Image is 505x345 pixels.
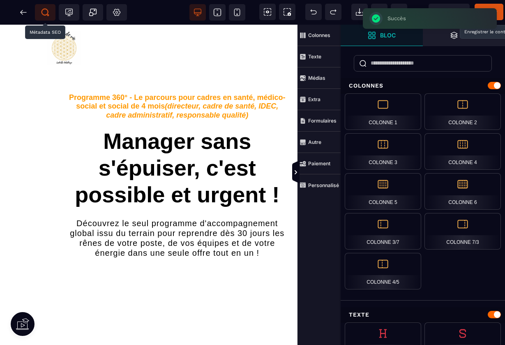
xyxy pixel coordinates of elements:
span: Extra [297,89,341,110]
span: Autre [297,132,341,153]
span: Code de suivi [59,4,79,21]
strong: Médias [308,75,325,81]
strong: Personnalisé [308,182,339,188]
span: Colonnes [297,25,341,46]
div: Colonne 7/3 [424,213,501,250]
text: Programme 360° - Le parcours pour cadres en santé, médico-social et social de 4 mois [69,69,285,95]
span: Paiement [297,153,341,174]
span: Voir tablette [209,4,226,21]
div: Manager sans s'épuiser, c'est possible et urgent ! [68,103,287,183]
strong: Formulaires [308,118,337,124]
span: Enregistrer [391,4,407,20]
strong: Colonnes [308,32,330,38]
span: Rétablir [325,4,341,20]
div: Colonne 1 [345,93,421,130]
span: Importer [351,4,368,20]
strong: Extra [308,96,321,102]
span: Aperçu [429,4,470,20]
strong: Texte [308,53,321,60]
span: Enregistrer le contenu [475,4,503,20]
span: Capture d'écran [279,4,295,20]
div: Colonne 3/7 [345,213,421,250]
span: Ouvrir les blocs [341,25,423,46]
div: Messages clés — Programme 360° [127,294,464,343]
img: fddb039ee2cd576d9691c5ef50e92217_Logo.png [47,6,81,40]
div: Colonne 4 [424,133,501,170]
i: (directeur, cadre de santé, IDEC, cadre administratif, responsable qualité) [106,77,280,95]
span: Réglages Body [113,8,121,16]
span: Afficher les vues [341,160,349,185]
span: Personnalisé [297,174,341,196]
span: Tracking [65,8,73,16]
span: Médias [297,67,341,89]
div: Colonne 3 [345,133,421,170]
strong: Paiement [308,160,330,167]
strong: Autre [308,139,321,145]
span: SEO [41,8,49,16]
span: Voir les composants [259,4,276,20]
span: Créer une alerte modale [83,4,103,21]
div: Colonne 5 [345,173,421,210]
span: Favicon [106,4,127,21]
strong: Bloc [380,32,396,38]
span: Formulaires [297,110,341,132]
text: Découvrez le seul programme d'accompagnement global issu du terrain pour reprendre dès 30 jours l... [68,192,287,235]
span: Retour [15,4,32,21]
span: Texte [297,46,341,67]
span: Voir mobile [229,4,245,21]
div: Texte [341,307,505,322]
span: Défaire [305,4,322,20]
div: Colonne 2 [424,93,501,130]
span: Nettoyage [371,4,387,20]
img: fb0692f217c0f5e90e311a2bc6a2db68_Sans_titre_(1080_x_1720_px)_(1080_x_1550_px).png [349,69,480,257]
div: Colonne 6 [424,173,501,210]
span: Voir bureau [189,4,206,21]
span: Popup [89,8,97,16]
div: Colonne 4/5 [345,253,421,289]
span: Métadata SEO [35,4,55,21]
div: Colonnes [341,78,505,93]
span: Ouvrir les calques [423,25,505,46]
